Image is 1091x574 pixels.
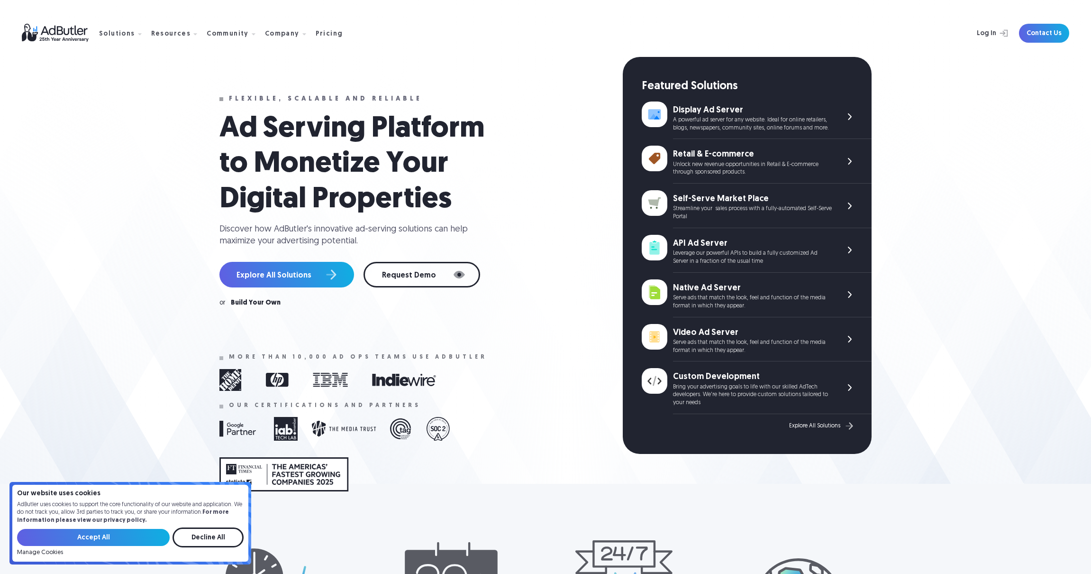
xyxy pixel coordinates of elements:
[673,161,832,177] div: Unlock new revenue opportunities in Retail & E-commerce through sponsored products.
[17,549,63,556] a: Manage Cookies
[151,31,191,37] div: Resources
[1019,24,1069,43] a: Contact Us
[229,96,422,102] div: Flexible, scalable and reliable
[219,223,475,247] div: Discover how AdButler's innovative ad-serving solutions can help maximize your advertising potent...
[17,501,244,525] p: AdButler uses cookies to support the core functionality of our website and application. We do not...
[642,317,872,362] a: Video Ad Server Serve ads that match the look, feel and function of the media format in which the...
[673,339,832,355] div: Serve ads that match the look, feel and function of the media format in which they appear.
[229,354,487,361] div: More than 10,000 ad ops teams use adbutler
[673,104,832,116] div: Display Ad Server
[673,205,832,221] div: Streamline your sales process with a fully-automated Self-Serve Portal
[673,294,832,310] div: Serve ads that match the look, feel and function of the media format in which they appear.
[229,402,421,409] div: Our certifications and partners
[642,139,872,184] a: Retail & E-commerce Unlock new revenue opportunities in Retail & E-commerce through sponsored pro...
[219,262,354,287] a: Explore All Solutions
[673,383,832,407] div: Bring your advertising goals to life with our skilled AdTech developers. We're here to provide cu...
[673,282,832,294] div: Native Ad Server
[265,31,300,37] div: Company
[642,79,872,95] div: Featured Solutions
[673,148,832,160] div: Retail & E-commerce
[173,528,244,547] input: Decline All
[642,361,872,414] a: Custom Development Bring your advertising goals to life with our skilled AdTech developers. We're...
[673,238,832,250] div: API Ad Server
[219,300,225,306] div: or
[789,420,855,432] a: Explore All Solutions
[17,529,170,546] input: Accept All
[316,31,343,37] div: Pricing
[673,371,832,383] div: Custom Development
[642,95,872,139] a: Display Ad Server A powerful ad server for any website. Ideal for online retailers, blogs, newspa...
[952,24,1013,43] a: Log In
[789,423,840,429] div: Explore All Solutions
[17,491,244,497] h4: Our website uses cookies
[642,184,872,228] a: Self-Serve Market Place Streamline your sales process with a fully-automated Self-Serve Portal
[673,193,832,205] div: Self-Serve Market Place
[673,116,832,132] div: A powerful ad server for any website. Ideal for online retailers, blogs, newspapers, community si...
[231,300,281,306] a: Build Your Own
[642,228,872,273] a: API Ad Server Leverage our powerful APIs to build a fully customized Ad Server in a fraction of t...
[207,31,249,37] div: Community
[364,262,480,287] a: Request Demo
[316,29,351,37] a: Pricing
[673,327,832,339] div: Video Ad Server
[219,112,504,218] h1: Ad Serving Platform to Monetize Your Digital Properties
[673,250,832,266] div: Leverage our powerful APIs to build a fully customized Ad Server in a fraction of the usual time
[99,31,135,37] div: Solutions
[642,273,872,317] a: Native Ad Server Serve ads that match the look, feel and function of the media format in which th...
